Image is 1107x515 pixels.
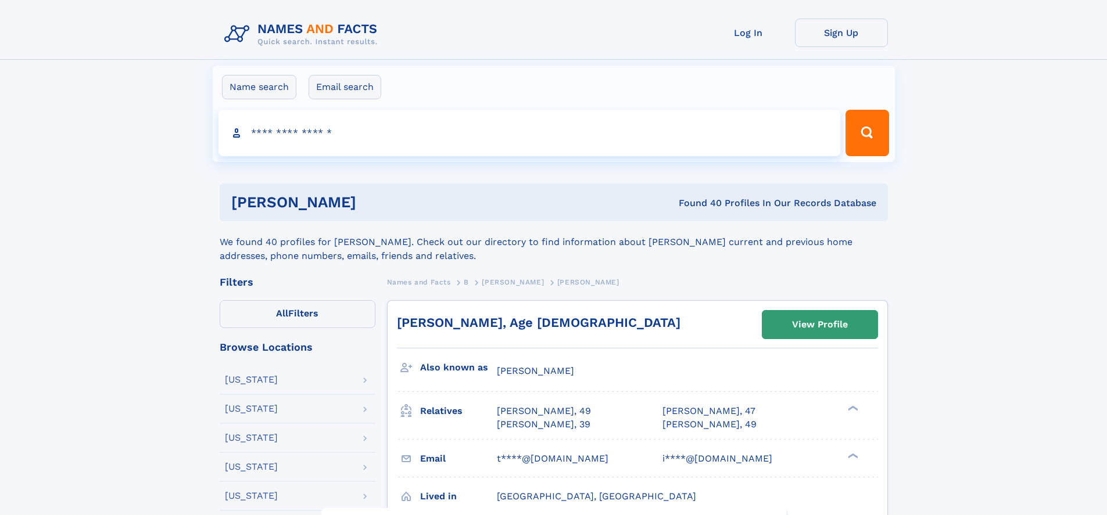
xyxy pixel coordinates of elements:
[762,311,877,338] a: View Profile
[225,404,278,413] div: [US_STATE]
[420,487,497,506] h3: Lived in
[225,375,278,384] div: [US_STATE]
[397,315,680,330] a: [PERSON_NAME], Age [DEMOGRAPHIC_DATA]
[387,275,451,289] a: Names and Facts
[557,278,619,286] span: [PERSON_NAME]
[845,405,859,412] div: ❯
[482,275,544,289] a: [PERSON_NAME]
[225,433,278,442] div: [US_STATE]
[220,221,888,263] div: We found 40 profiles for [PERSON_NAME]. Check out our directory to find information about [PERSON...
[517,197,876,210] div: Found 40 Profiles In Our Records Database
[225,462,278,471] div: [US_STATE]
[792,311,848,338] div: View Profile
[795,19,888,47] a: Sign Up
[420,449,497,469] h3: Email
[220,19,387,50] img: Logo Names and Facts
[222,75,296,99] label: Name search
[220,300,375,328] label: Filters
[276,308,288,319] span: All
[482,278,544,286] span: [PERSON_NAME]
[464,278,469,286] span: B
[846,110,889,156] button: Search Button
[497,405,591,417] a: [PERSON_NAME], 49
[497,365,574,376] span: [PERSON_NAME]
[231,195,518,210] h1: [PERSON_NAME]
[225,491,278,500] div: [US_STATE]
[702,19,795,47] a: Log In
[220,277,375,287] div: Filters
[662,418,757,431] a: [PERSON_NAME], 49
[309,75,381,99] label: Email search
[662,405,755,417] a: [PERSON_NAME], 47
[497,491,696,502] span: [GEOGRAPHIC_DATA], [GEOGRAPHIC_DATA]
[845,452,859,459] div: ❯
[218,110,841,156] input: search input
[420,401,497,421] h3: Relatives
[464,275,469,289] a: B
[420,358,497,377] h3: Also known as
[220,342,375,352] div: Browse Locations
[497,418,590,431] a: [PERSON_NAME], 39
